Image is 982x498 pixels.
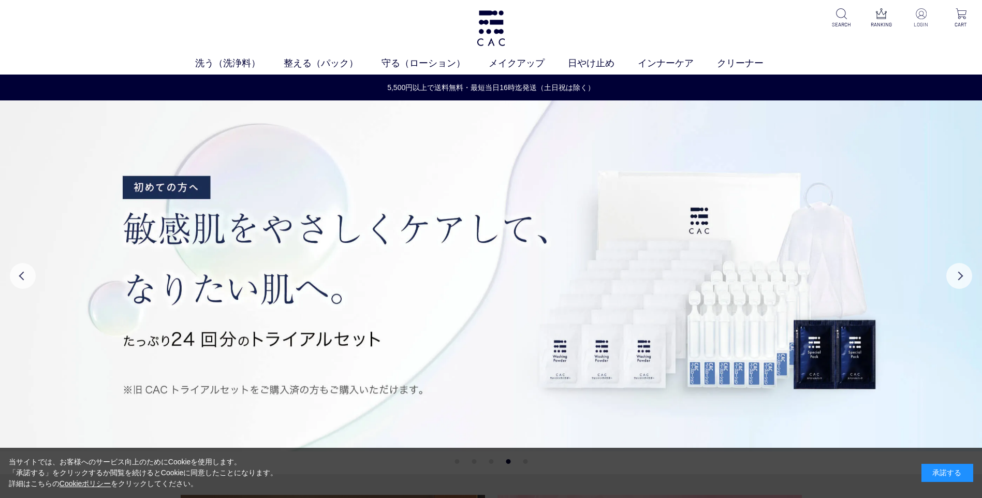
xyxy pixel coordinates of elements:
[382,56,489,70] a: 守る（ローション）
[489,56,568,70] a: メイクアップ
[869,21,894,28] p: RANKING
[60,479,111,488] a: Cookieポリシー
[948,8,974,28] a: CART
[908,21,934,28] p: LOGIN
[195,56,284,70] a: 洗う（洗浄料）
[284,56,382,70] a: 整える（パック）
[829,8,854,28] a: SEARCH
[568,56,638,70] a: 日やけ止め
[921,464,973,482] div: 承諾する
[948,21,974,28] p: CART
[9,457,278,489] div: 当サイトでは、お客様へのサービス向上のためにCookieを使用します。 「承諾する」をクリックするか閲覧を続けるとCookieに同意したことになります。 詳細はこちらの をクリックしてください。
[946,263,972,289] button: Next
[10,263,36,289] button: Previous
[638,56,717,70] a: インナーケア
[829,21,854,28] p: SEARCH
[1,82,981,93] a: 5,500円以上で送料無料・最短当日16時迄発送（土日祝は除く）
[869,8,894,28] a: RANKING
[908,8,934,28] a: LOGIN
[717,56,787,70] a: クリーナー
[475,10,507,46] img: logo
